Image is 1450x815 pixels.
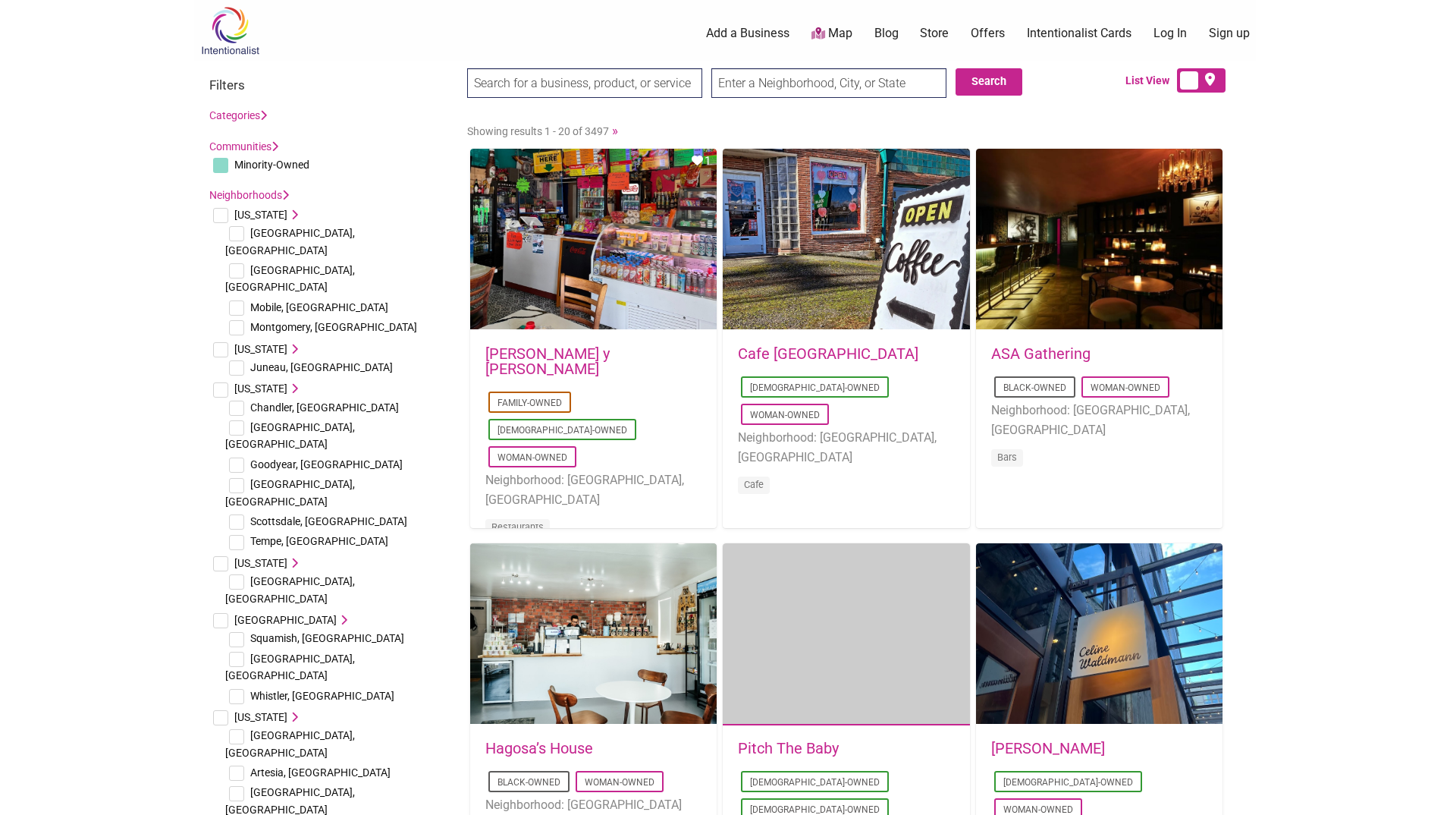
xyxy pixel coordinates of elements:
[467,125,609,137] span: Showing results 1 - 20 of 3497
[497,452,567,463] a: Woman-Owned
[234,382,287,395] span: [US_STATE]
[991,739,1105,757] a: [PERSON_NAME]
[225,786,355,815] span: [GEOGRAPHIC_DATA], [GEOGRAPHIC_DATA]
[209,140,278,153] a: Communities
[874,25,899,42] a: Blog
[738,345,918,363] a: Cafe [GEOGRAPHIC_DATA]
[225,421,355,450] span: [GEOGRAPHIC_DATA], [GEOGRAPHIC_DATA]
[750,410,820,420] a: Woman-Owned
[250,515,407,527] span: Scottsdale, [GEOGRAPHIC_DATA]
[744,479,764,490] a: Cafe
[467,68,702,98] input: Search for a business, product, or service
[1003,804,1073,815] a: Woman-Owned
[738,428,954,467] li: Neighborhood: [GEOGRAPHIC_DATA], [GEOGRAPHIC_DATA]
[920,25,949,42] a: Store
[991,401,1207,439] li: Neighborhood: [GEOGRAPHIC_DATA], [GEOGRAPHIC_DATA]
[585,777,654,788] a: Woman-Owned
[225,729,355,758] span: [GEOGRAPHIC_DATA], [GEOGRAPHIC_DATA]
[956,68,1022,96] button: Search
[234,159,309,171] span: Minority-Owned
[485,470,701,509] li: Neighborhood: [GEOGRAPHIC_DATA], [GEOGRAPHIC_DATA]
[250,766,391,779] span: Artesia, [GEOGRAPHIC_DATA]
[209,189,289,201] a: Neighborhoods
[612,123,618,138] a: »
[225,264,355,293] span: [GEOGRAPHIC_DATA], [GEOGRAPHIC_DATA]
[194,6,266,55] img: Intentionalist
[250,632,404,644] span: Squamish, [GEOGRAPHIC_DATA]
[750,777,880,788] a: [DEMOGRAPHIC_DATA]-Owned
[491,521,544,533] a: Restaurants
[250,321,417,333] span: Montgomery, [GEOGRAPHIC_DATA]
[750,382,880,393] a: [DEMOGRAPHIC_DATA]-Owned
[225,575,355,604] span: [GEOGRAPHIC_DATA], [GEOGRAPHIC_DATA]
[234,209,287,221] span: [US_STATE]
[1027,25,1131,42] a: Intentionalist Cards
[997,452,1017,463] a: Bars
[250,535,388,547] span: Tempe, [GEOGRAPHIC_DATA]
[225,227,355,256] span: [GEOGRAPHIC_DATA], [GEOGRAPHIC_DATA]
[971,25,1005,42] a: Offers
[738,739,839,757] a: Pitch The Baby
[991,345,1091,363] a: ASA Gathering
[234,343,287,355] span: [US_STATE]
[225,478,355,507] span: [GEOGRAPHIC_DATA], [GEOGRAPHIC_DATA]
[209,77,452,93] h3: Filters
[1091,382,1160,393] a: Woman-Owned
[497,777,560,788] a: Black-Owned
[1125,73,1177,89] span: List View
[250,690,394,702] span: Whistler, [GEOGRAPHIC_DATA]
[1209,25,1250,42] a: Sign up
[706,25,789,42] a: Add a Business
[497,398,562,408] a: Family-Owned
[234,557,287,569] span: [US_STATE]
[711,68,946,98] input: Enter a Neighborhood, City, or State
[250,458,403,470] span: Goodyear, [GEOGRAPHIC_DATA]
[497,425,627,436] a: [DEMOGRAPHIC_DATA]-Owned
[485,345,610,378] a: [PERSON_NAME] y [PERSON_NAME]
[750,804,880,815] a: [DEMOGRAPHIC_DATA]-Owned
[1003,382,1066,393] a: Black-Owned
[250,301,388,313] span: Mobile, [GEOGRAPHIC_DATA]
[250,401,399,414] span: Chandler, [GEOGRAPHIC_DATA]
[225,653,355,681] span: [GEOGRAPHIC_DATA], [GEOGRAPHIC_DATA]
[209,109,267,121] a: Categories
[234,614,337,626] span: [GEOGRAPHIC_DATA]
[1153,25,1187,42] a: Log In
[250,361,393,373] span: Juneau, [GEOGRAPHIC_DATA]
[234,711,287,723] span: [US_STATE]
[811,25,852,42] a: Map
[485,739,593,757] a: Hagosa’s House
[1003,777,1133,788] a: [DEMOGRAPHIC_DATA]-Owned
[485,795,701,815] li: Neighborhood: [GEOGRAPHIC_DATA]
